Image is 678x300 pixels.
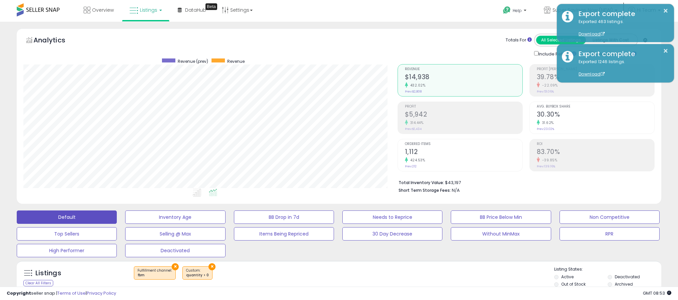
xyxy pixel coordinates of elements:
[574,9,669,19] div: Export complete
[615,274,640,280] label: Deactivated
[560,210,660,224] button: Non Competitive
[33,35,78,46] h5: Analytics
[405,105,522,109] span: Profit
[186,273,209,278] div: quantity > 0
[408,120,424,125] small: 314.44%
[574,59,669,78] div: Exported 1246 listings.
[399,180,444,185] b: Total Inventory Value:
[537,90,554,94] small: Prev: 51.06%
[540,120,554,125] small: 31.62%
[185,7,206,13] span: DataHub
[125,244,225,257] button: Deactivated
[138,273,172,278] div: fbm
[92,7,114,13] span: Overview
[554,266,661,273] p: Listing States:
[537,127,554,131] small: Prev: 23.02%
[186,268,209,278] span: Custom:
[405,90,422,94] small: Prev: $2,808
[537,164,555,168] small: Prev: 139.16%
[506,37,532,43] div: Totals For
[342,227,442,241] button: 30 Day Decrease
[23,280,53,286] div: Clear All Filters
[205,3,217,10] div: Tooltip anchor
[408,158,425,163] small: 424.53%
[17,244,117,257] button: High Performer
[17,210,117,224] button: Default
[172,263,179,270] button: ×
[227,58,245,64] span: Revenue
[537,105,654,109] span: Avg. Buybox Share
[405,127,422,131] small: Prev: $1,434
[208,263,216,270] button: ×
[35,269,61,278] h5: Listings
[574,49,669,59] div: Export complete
[537,73,654,82] h2: 39.78%
[537,111,654,120] h2: 30.30%
[451,227,551,241] button: Without MinMax
[87,290,116,296] a: Privacy Policy
[342,210,442,224] button: Needs to Reprice
[663,47,668,55] button: ×
[405,142,522,146] span: Ordered Items
[125,227,225,241] button: Selling @ Max
[643,290,671,296] span: 2025-09-12 08:53 GMT
[560,227,660,241] button: RPR
[399,187,451,193] b: Short Term Storage Fees:
[615,281,633,287] label: Archived
[7,290,31,296] strong: Copyright
[540,158,558,163] small: -39.85%
[140,7,157,13] span: Listings
[408,83,426,88] small: 432.02%
[234,210,334,224] button: BB Drop in 7d
[405,67,522,71] span: Revenue
[17,227,117,241] button: Top Sellers
[405,73,522,82] h2: $14,938
[561,281,586,287] label: Out of Stock
[536,36,586,44] button: All Selected Listings
[405,164,417,168] small: Prev: 212
[574,19,669,37] div: Exported 463 listings.
[57,290,86,296] a: Terms of Use
[537,67,654,71] span: Profit [PERSON_NAME]
[178,58,208,64] span: Revenue (prev)
[561,274,574,280] label: Active
[529,50,584,57] div: Include Returns
[125,210,225,224] button: Inventory Age
[553,7,613,13] span: Super Savings Now (NEW)
[663,7,668,15] button: ×
[405,148,522,157] h2: 1,112
[537,142,654,146] span: ROI
[405,111,522,120] h2: $5,942
[498,1,533,22] a: Help
[451,210,551,224] button: BB Price Below Min
[234,227,334,241] button: Items Being Repriced
[579,31,605,37] a: Download
[579,71,605,77] a: Download
[537,148,654,157] h2: 83.70%
[513,8,522,13] span: Help
[7,290,116,297] div: seller snap | |
[138,268,172,278] span: Fulfillment channel :
[540,83,558,88] small: -22.09%
[452,187,460,193] span: N/A
[399,178,650,186] li: $43,197
[503,6,511,14] i: Get Help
